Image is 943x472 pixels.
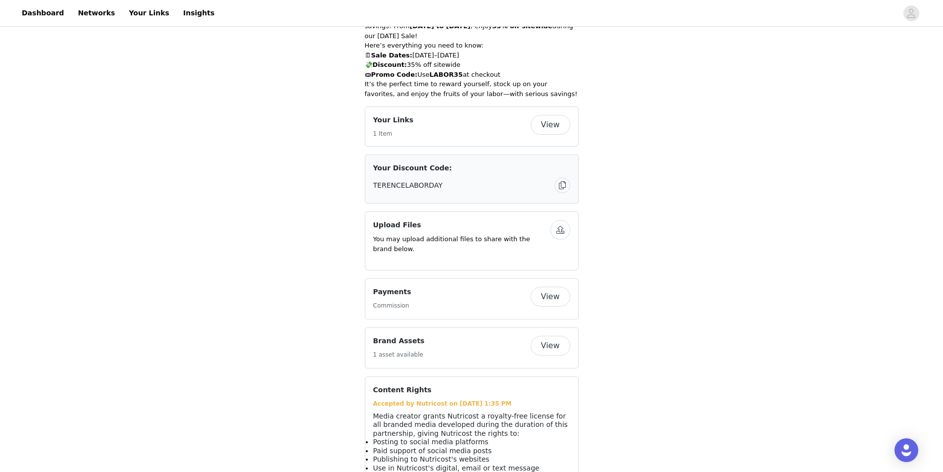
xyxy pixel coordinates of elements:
[531,287,570,307] button: View
[365,327,579,368] div: Brand Assets
[365,41,579,51] p: Here’s everything you need to know:
[365,79,579,99] p: It’s the perfect time to reward yourself, stock up on your favorites, and enjoy the fruits of you...
[373,336,425,346] h4: Brand Assets
[371,71,418,78] strong: Promo Code:
[373,234,550,254] p: You may upload additional files to share with the brand below.
[373,129,414,138] h5: 1 Item
[373,287,411,297] h4: Payments
[373,301,411,310] h5: Commission
[16,2,70,24] a: Dashboard
[373,180,443,191] span: TERENCELABORDAY
[365,51,579,80] p: 🗓 [DATE]–[DATE] 💸 35% off sitewide 🎟 Use at checkout
[373,385,432,395] h4: Content Rights
[373,412,568,437] span: Media creator grants Nutricost a royalty-free license for all branded media developed during the ...
[373,399,570,408] div: Accepted by Nutricost on [DATE] 1:35 PM
[365,278,579,319] div: Payments
[373,115,414,125] h4: Your Links
[373,163,452,173] span: Your Discount Code:
[373,61,407,68] strong: Discount:
[373,350,425,359] h5: 1 asset available
[373,447,492,455] span: Paid support of social media posts
[123,2,175,24] a: Your Links
[371,52,412,59] strong: Sale Dates:
[531,115,570,135] button: View
[906,5,916,21] div: avatar
[373,438,489,446] span: Posting to social media platforms
[429,71,462,78] strong: LABOR35
[72,2,121,24] a: Networks
[531,336,570,356] button: View
[373,220,550,230] h4: Upload Files
[177,2,220,24] a: Insights
[373,455,490,463] span: Publishing to Nutricost's websites
[894,438,918,462] div: Open Intercom Messenger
